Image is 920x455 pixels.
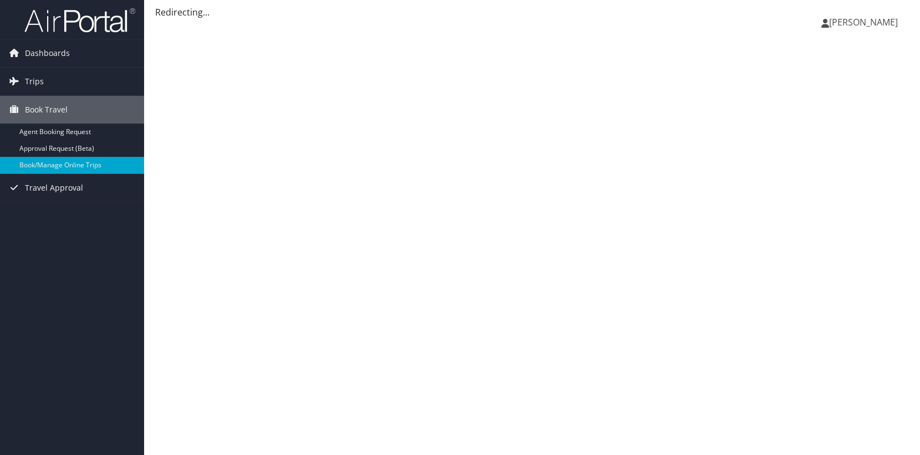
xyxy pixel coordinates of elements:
[25,39,70,67] span: Dashboards
[25,174,83,202] span: Travel Approval
[821,6,909,39] a: [PERSON_NAME]
[25,68,44,95] span: Trips
[25,96,68,124] span: Book Travel
[155,6,909,19] div: Redirecting...
[829,16,898,28] span: [PERSON_NAME]
[24,7,135,33] img: airportal-logo.png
